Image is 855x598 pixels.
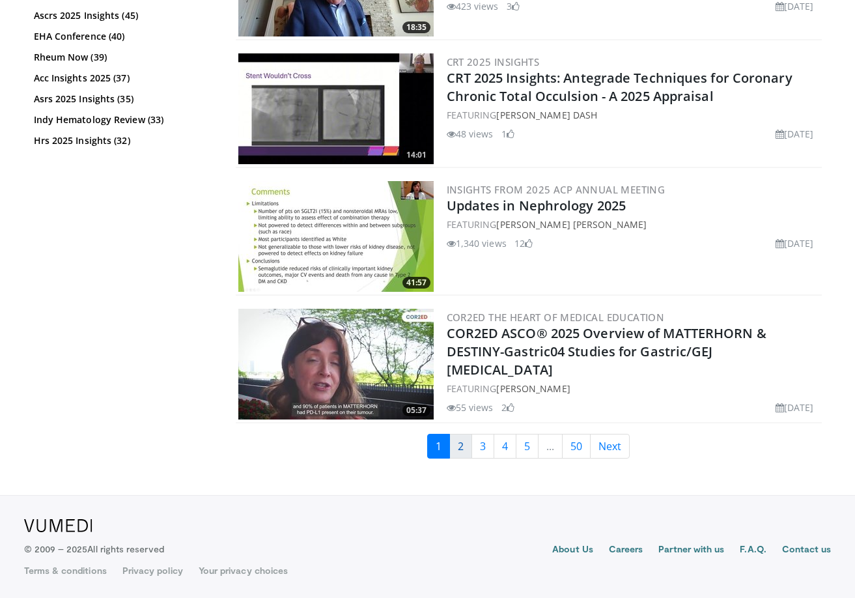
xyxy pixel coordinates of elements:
p: © 2009 – 2025 [24,543,164,556]
a: Your privacy choices [199,564,288,577]
span: 14:01 [402,149,430,161]
a: Partner with us [658,543,724,558]
a: Asrs 2025 Insights (35) [34,93,213,106]
span: 05:37 [402,405,430,416]
a: Acc Insights 2025 (37) [34,72,213,85]
li: [DATE] [776,236,814,250]
a: About Us [552,543,593,558]
a: [PERSON_NAME] Dash [496,109,597,121]
a: Ascrs 2025 Insights (45) [34,9,213,22]
li: 55 views [447,401,494,414]
a: 5 [516,434,539,459]
a: EHA Conference (40) [34,30,213,43]
a: Insights from 2025 ACP Annual Meeting [447,183,666,196]
li: [DATE] [776,401,814,414]
li: 2 [501,401,514,414]
span: 18:35 [402,21,430,33]
a: Rheum Now (39) [34,51,213,64]
a: Terms & conditions [24,564,107,577]
a: 1 [427,434,450,459]
a: Contact us [782,543,832,558]
a: CRT 2025 Insights [447,55,540,68]
a: 50 [562,434,591,459]
span: 41:57 [402,277,430,289]
a: 14:01 [238,53,434,164]
a: Careers [609,543,643,558]
li: 12 [514,236,533,250]
img: VuMedi Logo [24,519,92,532]
a: COR2ED ASCO® 2025 Overview of MATTERHORN & DESTINY-Gastric04 Studies for Gastric/GEJ [MEDICAL_DATA] [447,324,766,378]
div: FEATURING [447,218,819,231]
a: F.A.Q. [740,543,766,558]
a: 4 [494,434,516,459]
a: Hrs 2025 Insights (32) [34,134,213,147]
li: 1 [501,127,514,141]
a: 41:57 [238,181,434,292]
div: FEATURING [447,108,819,122]
div: FEATURING [447,382,819,395]
img: 12b60c58-2102-47ba-950a-7f92aaf74305.300x170_q85_crop-smart_upscale.jpg [238,181,434,292]
a: 2 [449,434,472,459]
a: CRT 2025 Insights: Antegrade Techniques for Coronary Chronic Total Occulsion - A 2025 Appraisal [447,69,792,105]
a: [PERSON_NAME] [PERSON_NAME] [496,218,647,231]
img: b49a8d31-b5af-457a-b77f-976a26d28f3f.300x170_q85_crop-smart_upscale.jpg [238,53,434,164]
a: Next [590,434,630,459]
a: Privacy policy [122,564,183,577]
a: 05:37 [238,309,434,420]
a: COR2ED The Heart of Medical Education [447,311,665,324]
a: [PERSON_NAME] [496,382,570,395]
img: bf8974b6-28e5-477f-80bb-096ed928bb0e.300x170_q85_crop-smart_upscale.jpg [238,309,434,420]
a: Updates in Nephrology 2025 [447,197,626,214]
span: All rights reserved [87,543,163,554]
a: Indy Hematology Review (33) [34,113,213,126]
li: [DATE] [776,127,814,141]
a: 3 [471,434,494,459]
li: 48 views [447,127,494,141]
li: 1,340 views [447,236,507,250]
nav: Search results pages [236,434,822,459]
